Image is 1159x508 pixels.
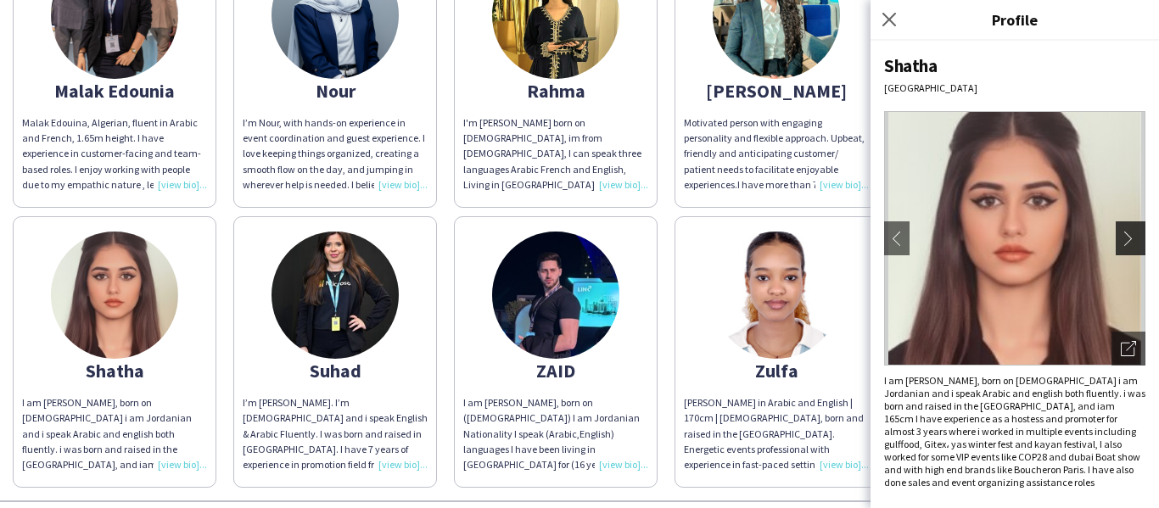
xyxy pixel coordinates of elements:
img: thumb-68d3d6303a875.jpg [713,232,840,359]
img: thumb-65846a8754f2b.jpeg [272,232,399,359]
div: I'm [PERSON_NAME] born on [DEMOGRAPHIC_DATA], im from [DEMOGRAPHIC_DATA], I can speak three langu... [463,115,648,193]
div: I am [PERSON_NAME], born on [DEMOGRAPHIC_DATA] i am Jordanian and i speak Arabic and english both... [884,374,1145,488]
img: thumb-67f3907f3c155.jpeg [492,232,619,359]
div: [PERSON_NAME] [684,83,869,98]
div: I’m Nour, with hands-on experience in event coordination and guest experience. I love keeping thi... [243,115,428,193]
div: Zulfa [684,363,869,378]
div: I am [PERSON_NAME], born on ([DEMOGRAPHIC_DATA]) I am Jordanian Nationality I speak (Arabic,Engli... [463,395,648,472]
div: Shatha [22,363,207,378]
img: Crew avatar or photo [884,111,1145,366]
div: Suhad [243,363,428,378]
div: Motivated person with engaging personality and flexible approach. Upbeat, friendly and anticipati... [684,115,869,193]
div: Shatha [884,54,1145,77]
div: Nour [243,83,428,98]
img: thumb-68e12a5e7a59f.jpeg [51,232,178,359]
div: Malak Edouina, Algerian, fluent in Arabic and French, 1.65m height. I have experience in customer... [22,115,207,193]
div: [GEOGRAPHIC_DATA] [884,81,1145,94]
div: [PERSON_NAME] in Arabic and English | 170cm | [DEMOGRAPHIC_DATA], born and raised in the [GEOGRAP... [684,395,869,472]
h3: Profile [871,8,1159,31]
div: ZAID [463,363,648,378]
div: Rahma [463,83,648,98]
div: Open photos pop-in [1111,332,1145,366]
div: I’m [PERSON_NAME]. I’m [DEMOGRAPHIC_DATA] and i speak English & Arabic Fluently. I was born and r... [243,395,428,472]
div: I am [PERSON_NAME], born on [DEMOGRAPHIC_DATA] i am Jordanian and i speak Arabic and english both... [22,395,207,472]
div: Malak Edounia [22,83,207,98]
